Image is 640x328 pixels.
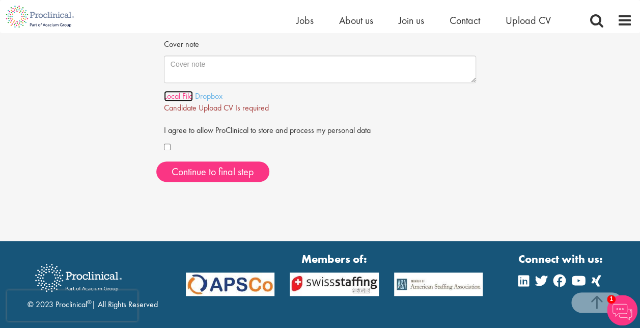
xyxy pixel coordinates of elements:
[186,251,483,267] strong: Members of:
[178,272,282,296] img: APSCo
[282,272,386,296] img: APSCo
[518,251,605,267] strong: Connect with us:
[506,14,551,27] a: Upload CV
[450,14,480,27] a: Contact
[27,257,129,299] img: Proclinical Recruitment
[607,295,637,325] img: Chatbot
[172,165,254,178] span: Continue to final step
[164,91,193,101] a: Local File
[607,295,616,304] span: 1
[339,14,373,27] a: About us
[27,256,158,311] div: © 2023 Proclinical | All Rights Reserved
[195,91,222,101] a: Dropbox
[296,14,314,27] a: Jobs
[156,161,269,182] button: Continue to final step
[399,14,424,27] a: Join us
[164,102,269,113] span: Candidate Upload CV Is required
[7,290,137,321] iframe: reCAPTCHA
[386,272,490,296] img: APSCo
[164,121,371,136] label: I agree to allow ProClinical to store and process my personal data
[164,35,199,50] label: Cover note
